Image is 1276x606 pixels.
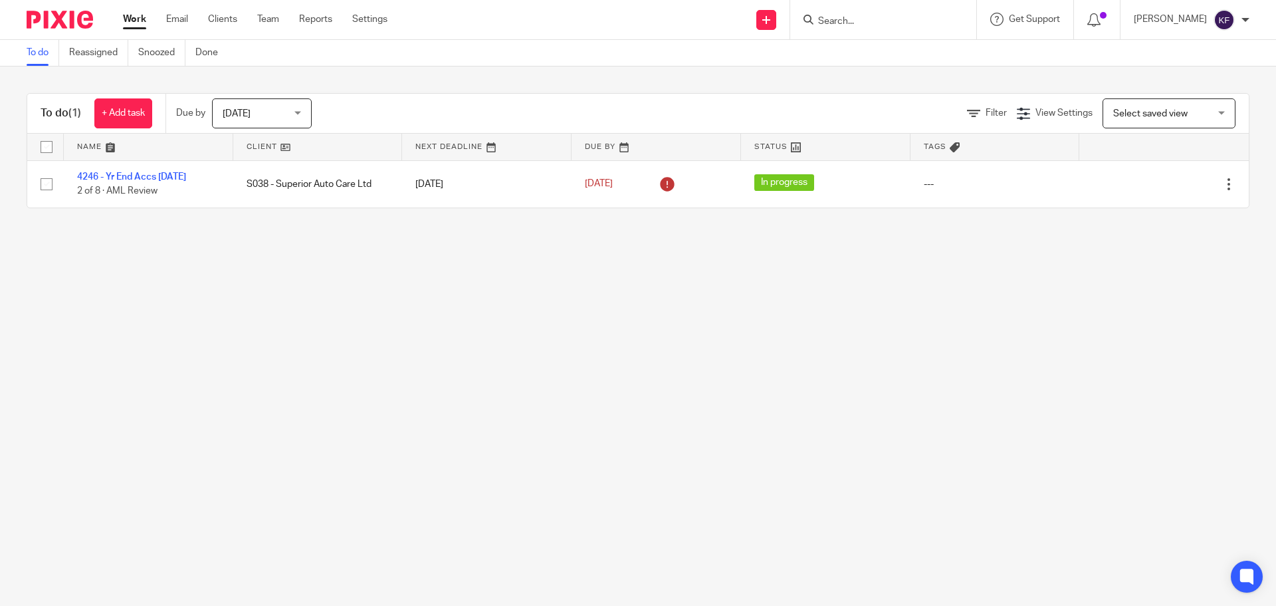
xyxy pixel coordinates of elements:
[27,40,59,66] a: To do
[138,40,185,66] a: Snoozed
[41,106,81,120] h1: To do
[924,143,946,150] span: Tags
[94,98,152,128] a: + Add task
[352,13,387,26] a: Settings
[1214,9,1235,31] img: svg%3E
[69,40,128,66] a: Reassigned
[924,178,1067,191] div: ---
[68,108,81,118] span: (1)
[817,16,936,28] input: Search
[1113,109,1188,118] span: Select saved view
[233,160,403,208] td: S038 - Superior Auto Care Ltd
[1035,108,1093,118] span: View Settings
[986,108,1007,118] span: Filter
[585,180,613,189] span: [DATE]
[754,174,814,191] span: In progress
[77,172,186,182] a: 4246 - Yr End Accs [DATE]
[1134,13,1207,26] p: [PERSON_NAME]
[223,109,251,118] span: [DATE]
[402,160,572,208] td: [DATE]
[208,13,237,26] a: Clients
[123,13,146,26] a: Work
[176,106,205,120] p: Due by
[166,13,188,26] a: Email
[299,13,332,26] a: Reports
[27,11,93,29] img: Pixie
[77,186,158,196] span: 2 of 8 · AML Review
[195,40,228,66] a: Done
[1009,15,1060,24] span: Get Support
[257,13,279,26] a: Team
